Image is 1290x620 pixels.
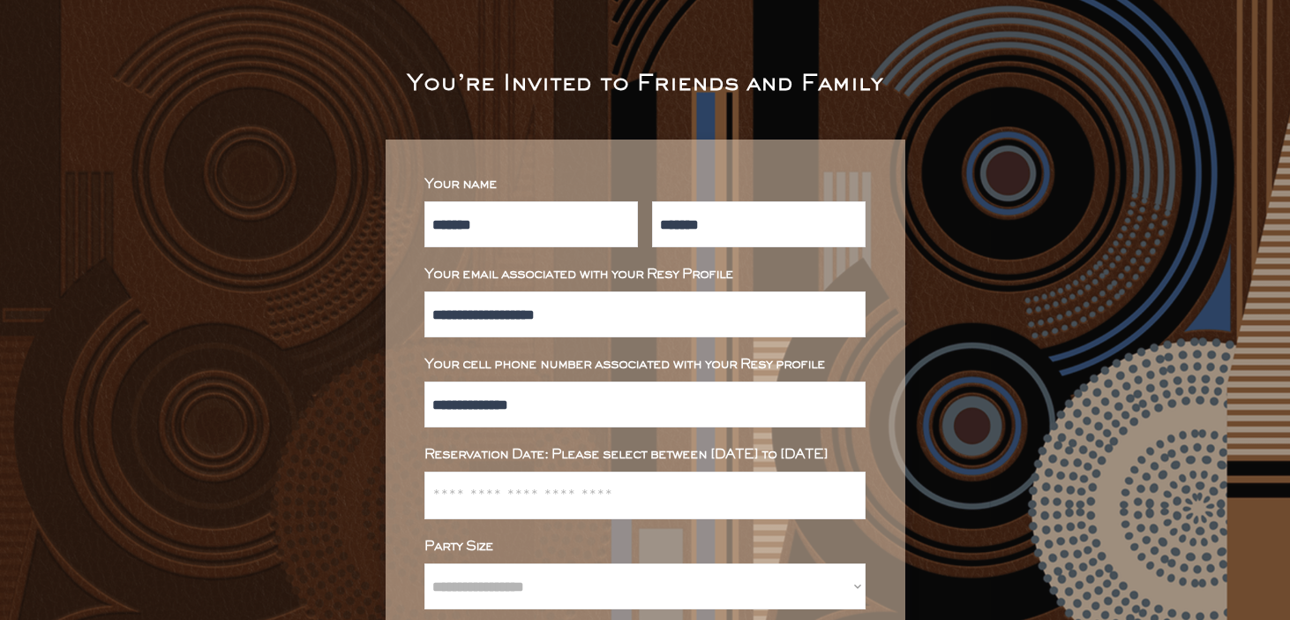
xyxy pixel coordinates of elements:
[424,449,866,461] div: Reservation Date: Please select between [DATE] to [DATE]
[424,268,866,281] div: Your email associated with your Resy Profile
[424,541,866,553] div: Party Size
[407,74,883,95] div: You’re Invited to Friends and Family
[424,359,866,371] div: Your cell phone number associated with your Resy profile
[424,178,866,191] div: Your name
